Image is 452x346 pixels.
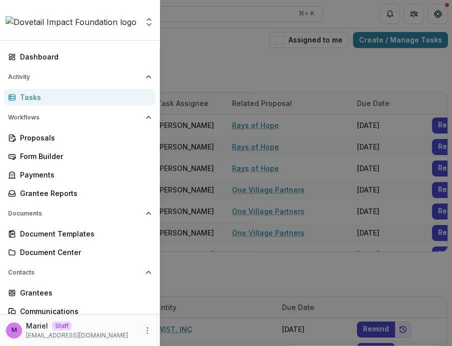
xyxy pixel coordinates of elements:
[4,303,155,319] a: Communications
[4,89,155,105] a: Tasks
[4,264,155,280] button: Open Contacts
[5,16,136,28] img: Dovetail Impact Foundation logo
[142,12,156,32] button: Open entity switcher
[4,48,155,65] a: Dashboard
[4,284,155,301] a: Grantees
[20,306,147,316] div: Communications
[20,92,147,102] div: Tasks
[20,132,147,143] div: Proposals
[141,324,153,336] button: More
[4,225,155,242] a: Document Templates
[20,151,147,161] div: Form Builder
[4,109,155,125] button: Open Workflows
[4,205,155,221] button: Open Documents
[4,185,155,201] a: Grantee Reports
[4,129,155,146] a: Proposals
[26,320,48,331] p: Mariel
[26,331,128,340] p: [EMAIL_ADDRESS][DOMAIN_NAME]
[20,247,147,257] div: Document Center
[20,287,147,298] div: Grantees
[8,269,141,276] span: Contacts
[8,210,141,217] span: Documents
[4,166,155,183] a: Payments
[8,114,141,121] span: Workflows
[4,148,155,164] a: Form Builder
[8,73,141,80] span: Activity
[4,244,155,260] a: Document Center
[20,188,147,198] div: Grantee Reports
[20,228,147,239] div: Document Templates
[20,51,147,62] div: Dashboard
[4,69,155,85] button: Open Activity
[52,321,71,330] p: Staff
[11,327,17,333] div: Mariel
[20,169,147,180] div: Payments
